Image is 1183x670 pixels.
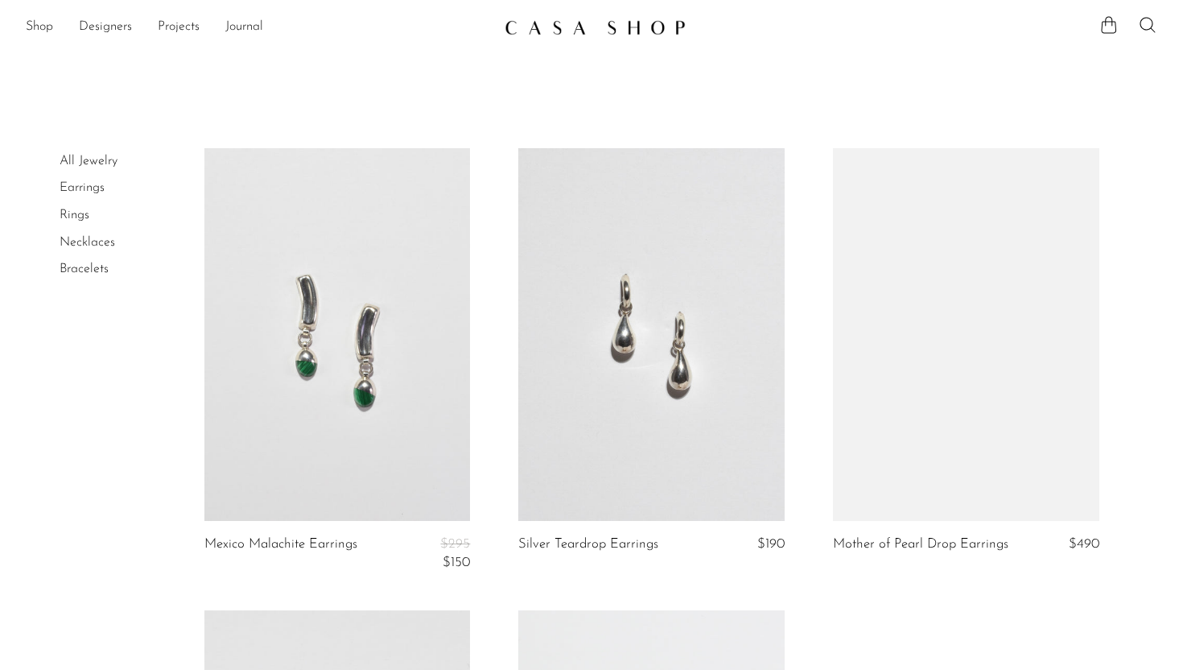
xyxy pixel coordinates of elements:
span: $150 [443,556,470,569]
a: Shop [26,17,53,38]
span: $295 [440,537,470,551]
a: Rings [60,209,89,221]
a: Silver Teardrop Earrings [518,537,658,552]
span: $490 [1069,537,1099,551]
nav: Desktop navigation [26,14,492,41]
a: Bracelets [60,263,109,275]
span: $190 [757,537,785,551]
a: Projects [158,17,200,38]
a: Earrings [60,181,105,194]
a: Journal [225,17,263,38]
a: Necklaces [60,236,115,249]
a: Mother of Pearl Drop Earrings [833,537,1008,552]
a: All Jewelry [60,155,117,167]
a: Designers [79,17,132,38]
a: Mexico Malachite Earrings [204,537,357,570]
ul: NEW HEADER MENU [26,14,492,41]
